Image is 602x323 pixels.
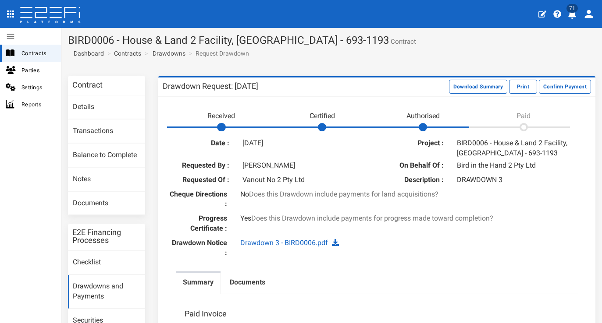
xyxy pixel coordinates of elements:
div: [PERSON_NAME] [236,161,370,171]
label: Requested By : [169,161,236,171]
a: Drawdowns and Payments [68,275,145,309]
div: [DATE] [236,138,370,148]
span: Settings [21,82,54,92]
a: Checklist [68,251,145,274]
label: On Behalf Of : [383,161,450,171]
li: Request Drawdown [187,49,249,58]
a: Download Summary [449,82,509,90]
h3: Paid Invoice [185,310,227,318]
a: Documents [223,273,272,295]
span: Dashboard [70,50,104,57]
span: Does this Drawdown include payments for progress made toward completion? [251,214,493,222]
label: Cheque Directions : [163,190,234,210]
label: Description : [383,175,450,185]
a: Balance to Complete [68,144,145,167]
a: Drawdown 3 - BIRD0006.pdf [240,239,328,247]
span: Does this Drawdown include payments for land acquisitions? [249,190,438,198]
button: Confirm Payment [539,80,591,94]
a: Dashboard [70,49,104,58]
h3: Drawdown Request: [DATE] [163,82,258,90]
div: DRAWDOWN 3 [450,175,584,185]
a: Transactions [68,119,145,143]
span: Certified [310,112,335,120]
span: Received [207,112,235,120]
a: Notes [68,168,145,191]
span: Paid [517,112,531,120]
label: Progress Certificate : [163,214,234,234]
label: Summary [183,277,214,288]
h3: E2E Financing Processes [72,228,141,244]
label: Date : [169,138,236,148]
a: Drawdowns [153,49,185,58]
div: No [234,190,520,200]
div: Bird in the Hand 2 Pty Ltd [450,161,584,171]
h3: Contract [72,81,103,89]
button: Download Summary [449,80,507,94]
span: Parties [21,65,54,75]
span: Reports [21,99,54,109]
a: Documents [68,192,145,215]
label: Documents [230,277,265,288]
div: BIRD0006 - House & Land 2 Facility, [GEOGRAPHIC_DATA] - 693-1193 [450,138,584,158]
span: Contracts [21,48,54,58]
label: Project : [383,138,450,148]
label: Drawdown Notice : [163,238,234,258]
a: Contracts [114,49,141,58]
div: Yes [234,214,520,224]
span: Authorised [406,112,440,120]
h1: BIRD0006 - House & Land 2 Facility, [GEOGRAPHIC_DATA] - 693-1193 [68,35,595,46]
a: Summary [176,273,221,295]
label: Requested Of : [169,175,236,185]
a: Details [68,95,145,119]
small: Contract [389,39,416,45]
div: Vanout No 2 Pty Ltd [236,175,370,185]
button: Print [509,80,537,94]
